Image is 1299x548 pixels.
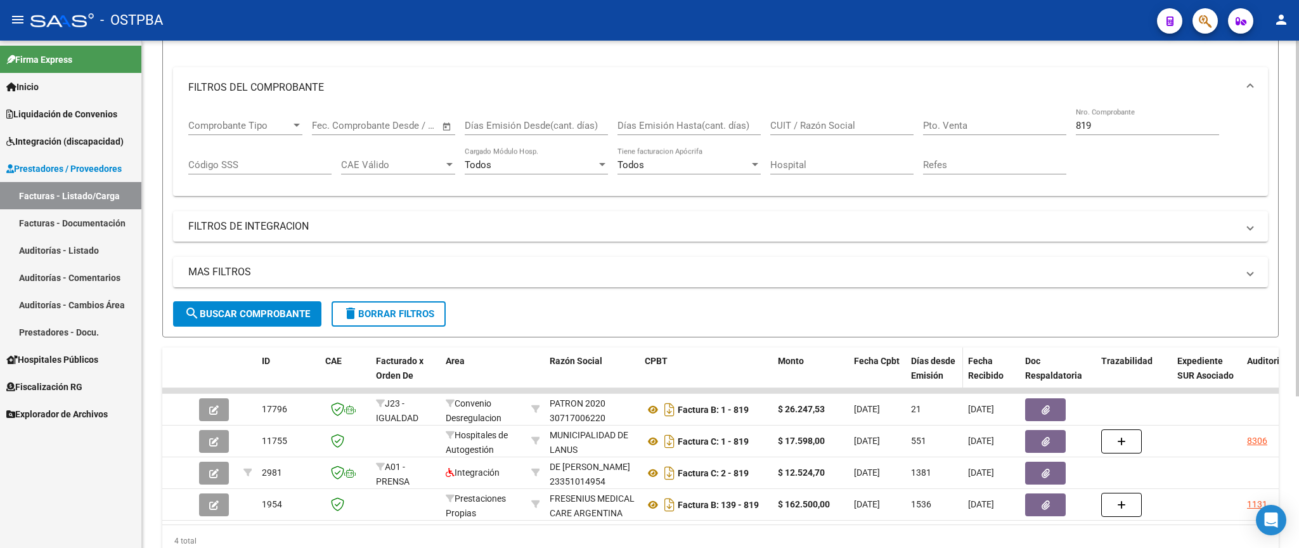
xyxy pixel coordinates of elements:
mat-icon: search [184,306,200,321]
i: Descargar documento [661,400,678,420]
mat-panel-title: FILTROS DEL COMPROBANTE [188,81,1238,95]
span: Firma Express [6,53,72,67]
datatable-header-cell: Monto [773,348,849,403]
datatable-header-cell: Doc Respaldatoria [1020,348,1096,403]
mat-icon: delete [343,306,358,321]
div: 8306 [1247,434,1267,448]
span: Prestadores / Proveedores [6,162,122,176]
span: Area [446,356,465,366]
div: 30999001005 [550,428,635,455]
span: 2981 [262,467,282,478]
strong: $ 12.524,70 [778,467,825,478]
div: 1131 [1247,497,1267,512]
datatable-header-cell: Expediente SUR Asociado [1172,348,1242,403]
button: Buscar Comprobante [173,301,321,327]
strong: $ 17.598,00 [778,436,825,446]
span: Integración [446,467,500,478]
span: Hospitales Públicos [6,353,98,367]
mat-expansion-panel-header: FILTROS DE INTEGRACION [173,211,1268,242]
span: Fecha Recibido [968,356,1004,381]
datatable-header-cell: CPBT [640,348,773,403]
datatable-header-cell: Días desde Emisión [906,348,963,403]
span: Días desde Emisión [911,356,955,381]
span: Doc Respaldatoria [1025,356,1082,381]
span: Fecha Cpbt [854,356,900,366]
datatable-header-cell: Trazabilidad [1096,348,1172,403]
span: Integración (discapacidad) [6,134,124,148]
span: CPBT [645,356,668,366]
span: 17796 [262,404,287,414]
span: 21 [911,404,921,414]
span: Todos [465,159,491,171]
span: 1381 [911,467,931,478]
datatable-header-cell: Area [441,348,526,403]
strong: Factura B: 1 - 819 [678,405,749,415]
strong: $ 162.500,00 [778,499,830,509]
datatable-header-cell: Facturado x Orden De [371,348,441,403]
div: Open Intercom Messenger [1256,505,1286,535]
datatable-header-cell: CAE [320,348,371,403]
div: 30717006220 [550,396,635,423]
mat-panel-title: MAS FILTROS [188,265,1238,279]
span: Borrar Filtros [343,308,434,320]
mat-icon: menu [10,12,25,27]
div: 23351014954 [550,460,635,486]
i: Descargar documento [661,463,678,483]
strong: Factura B: 139 - 819 [678,500,759,510]
span: 1954 [262,499,282,509]
span: A01 - PRENSA [376,462,410,486]
span: Todos [617,159,644,171]
button: Open calendar [440,119,455,134]
mat-panel-title: FILTROS DE INTEGRACION [188,219,1238,233]
div: FILTROS DEL COMPROBANTE [173,108,1268,197]
span: 11755 [262,436,287,446]
span: Hospitales de Autogestión [446,430,508,455]
mat-expansion-panel-header: MAS FILTROS [173,257,1268,287]
span: Comprobante Tipo [188,120,291,131]
button: Borrar Filtros [332,301,446,327]
span: Expediente SUR Asociado [1177,356,1234,381]
span: Buscar Comprobante [184,308,310,320]
span: Inicio [6,80,39,94]
datatable-header-cell: ID [257,348,320,403]
i: Descargar documento [661,495,678,515]
input: Fecha inicio [312,120,363,131]
span: Fiscalización RG [6,380,82,394]
span: - OSTPBA [100,6,163,34]
span: [DATE] [854,499,880,509]
span: [DATE] [968,436,994,446]
span: [DATE] [854,404,880,414]
span: [DATE] [854,467,880,478]
span: ID [262,356,270,366]
strong: Factura C: 2 - 819 [678,468,749,478]
div: 30635815201 [550,492,635,518]
i: Descargar documento [661,431,678,452]
mat-expansion-panel-header: FILTROS DEL COMPROBANTE [173,67,1268,108]
span: Prestaciones Propias [446,493,506,518]
datatable-header-cell: Fecha Cpbt [849,348,906,403]
div: DE [PERSON_NAME] [550,460,630,474]
div: MUNICIPALIDAD DE LANUS [550,428,635,457]
span: J23 - IGUALDAD SALUD [376,398,418,438]
input: Fecha fin [375,120,436,131]
span: CAE Válido [341,159,444,171]
div: PATRON 2020 [550,396,605,411]
span: 1536 [911,499,931,509]
span: Liquidación de Convenios [6,107,117,121]
span: 551 [911,436,926,446]
span: [DATE] [854,436,880,446]
span: Convenio Desregulacion [446,398,501,423]
span: Razón Social [550,356,602,366]
span: Explorador de Archivos [6,407,108,421]
span: CAE [325,356,342,366]
mat-icon: person [1274,12,1289,27]
strong: Factura C: 1 - 819 [678,436,749,447]
span: Trazabilidad [1101,356,1153,366]
strong: $ 26.247,53 [778,404,825,414]
span: [DATE] [968,499,994,509]
span: [DATE] [968,404,994,414]
span: [DATE] [968,467,994,478]
span: Auditoria [1247,356,1284,366]
div: FRESENIUS MEDICAL CARE ARGENTINA [550,492,635,521]
span: Monto [778,356,804,366]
